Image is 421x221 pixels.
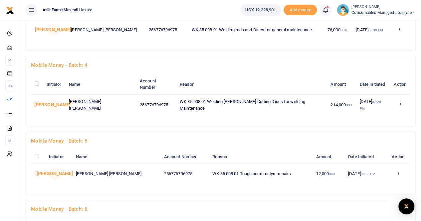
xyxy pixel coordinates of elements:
td: 76,000 [324,20,352,40]
th: Name [72,150,160,164]
h4: Mobile Money - batch: 4 [31,61,410,69]
small: 08:28 PM [360,100,381,110]
small: UGX [346,103,352,107]
td: 12,000 [312,164,344,183]
small: [PERSON_NAME] [351,4,416,10]
td: WK 35 008 01 Welding [PERSON_NAME] Cutting Discs for welding Maintenance [176,95,327,115]
td: [DATE] [352,20,389,40]
a: logo-small logo-large logo-large [6,7,14,12]
td: WK 35 008 01 Tough bond for tyre repairs [209,164,312,183]
span: Consumables managed-Joselyne [351,10,416,16]
h4: Mobile Money - batch: 6 [31,205,410,213]
th: Amount [327,74,356,95]
td: 214,000 [327,95,356,115]
small: UGX [340,28,346,32]
td: 256776796975 [145,20,188,40]
span: [PERSON_NAME] [47,24,59,36]
img: logo-small [6,6,14,14]
h4: Mobile Money - batch: 5 [31,137,410,145]
span: Add money [284,5,317,16]
th: Date Initiated [344,150,386,164]
span: Asili Farms Masindi Limited [40,7,95,13]
th: Account Number [136,74,176,95]
th: Reason [209,150,312,164]
img: profile-user [337,4,349,16]
td: WK 35 008 01 Welding rods and Discs for general maintenance [188,20,323,40]
th: Amount [312,150,344,164]
td: [PERSON_NAME] [PERSON_NAME] [65,95,136,115]
span: UGX 12,228,901 [245,7,276,13]
a: Add money [284,7,317,12]
a: UGX 12,228,901 [240,4,281,16]
li: M [5,55,14,66]
th: Name [65,74,136,95]
td: 256776796975 [136,95,176,115]
a: profile-user [PERSON_NAME] Consumables managed-Joselyne [337,4,416,16]
td: [DATE] [356,95,390,115]
small: 08:23 PM [361,172,375,176]
li: Toup your wallet [284,5,317,16]
th: Reason [176,74,327,95]
td: [PERSON_NAME] [PERSON_NAME] [67,20,145,40]
th: Date Initiated [356,74,390,95]
td: [PERSON_NAME] [PERSON_NAME] [72,164,160,183]
div: Open Intercom Messenger [398,198,414,214]
small: 08:30 PM [368,28,383,32]
li: Wallet ballance [238,4,284,16]
td: 256776796975 [160,164,209,183]
small: UGX [329,172,335,176]
span: [PERSON_NAME] [49,168,61,180]
th: Account Number [160,150,209,164]
td: [DATE] [344,164,386,183]
li: M [5,135,14,146]
th: Action [390,74,410,95]
th: Initiator [45,150,72,164]
span: [PERSON_NAME] [47,99,59,111]
li: Ac [5,80,14,91]
th: Action [386,150,410,164]
th: Initiator [43,74,65,95]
